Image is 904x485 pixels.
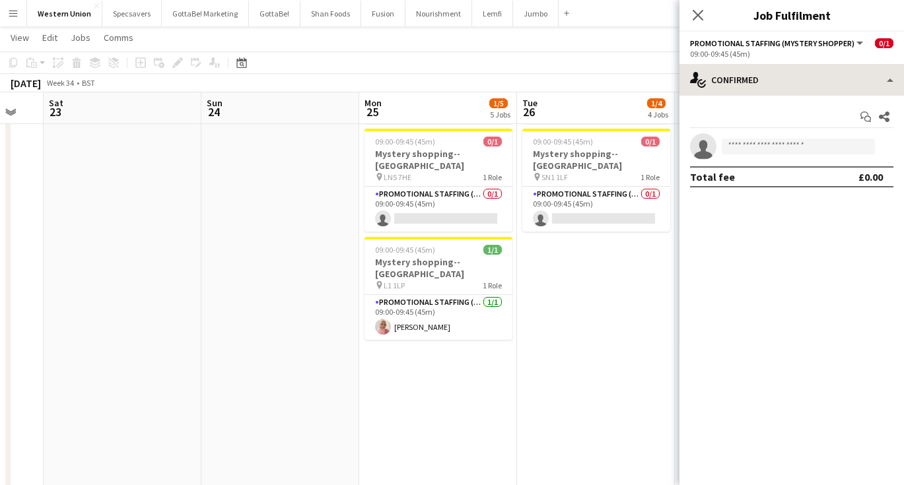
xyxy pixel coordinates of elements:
[44,78,77,88] span: Week 34
[37,29,63,46] a: Edit
[858,170,883,183] div: £0.00
[490,110,510,119] div: 5 Jobs
[42,32,57,44] span: Edit
[679,7,904,24] h3: Job Fulfilment
[690,170,735,183] div: Total fee
[641,137,660,146] span: 0/1
[365,237,512,340] app-job-card: 09:00-09:45 (45m)1/1Mystery shopping--[GEOGRAPHIC_DATA] L1 1LP1 RolePromotional Staffing (Mystery...
[11,77,41,90] div: [DATE]
[104,32,133,44] span: Comms
[365,97,382,109] span: Mon
[363,104,382,119] span: 25
[365,129,512,232] app-job-card: 09:00-09:45 (45m)0/1Mystery shopping--[GEOGRAPHIC_DATA] LN5 7HE1 RolePromotional Staffing (Myster...
[678,104,697,119] span: 27
[641,172,660,182] span: 1 Role
[207,97,223,109] span: Sun
[205,104,223,119] span: 24
[384,280,405,290] span: L1 1LP
[102,1,162,26] button: Specsavers
[11,32,29,44] span: View
[483,172,502,182] span: 1 Role
[472,1,513,26] button: Lemfi
[47,104,63,119] span: 23
[365,148,512,172] h3: Mystery shopping--[GEOGRAPHIC_DATA]
[365,256,512,280] h3: Mystery shopping--[GEOGRAPHIC_DATA]
[49,97,63,109] span: Sat
[541,172,568,182] span: SN1 1LF
[648,110,668,119] div: 4 Jobs
[375,245,435,255] span: 09:00-09:45 (45m)
[249,1,300,26] button: GottaBe!
[405,1,472,26] button: Nourishment
[300,1,361,26] button: Shan Foods
[375,137,435,146] span: 09:00-09:45 (45m)
[875,38,893,48] span: 0/1
[522,129,670,232] app-job-card: 09:00-09:45 (45m)0/1Mystery shopping--[GEOGRAPHIC_DATA] SN1 1LF1 RolePromotional Staffing (Myster...
[71,32,90,44] span: Jobs
[27,1,102,26] button: Western Union
[690,49,893,59] div: 09:00-09:45 (45m)
[533,137,593,146] span: 09:00-09:45 (45m)
[513,1,559,26] button: Jumbo
[82,78,95,88] div: BST
[520,104,538,119] span: 26
[522,148,670,172] h3: Mystery shopping--[GEOGRAPHIC_DATA]
[483,280,502,290] span: 1 Role
[483,137,502,146] span: 0/1
[365,295,512,340] app-card-role: Promotional Staffing (Mystery Shopper)1/109:00-09:45 (45m)[PERSON_NAME]
[65,29,96,46] a: Jobs
[483,245,502,255] span: 1/1
[690,38,854,48] span: Promotional Staffing (Mystery Shopper)
[162,1,249,26] button: GottaBe! Marketing
[647,98,666,108] span: 1/4
[522,187,670,232] app-card-role: Promotional Staffing (Mystery Shopper)0/109:00-09:45 (45m)
[98,29,139,46] a: Comms
[384,172,411,182] span: LN5 7HE
[361,1,405,26] button: Fusion
[690,38,865,48] button: Promotional Staffing (Mystery Shopper)
[365,187,512,232] app-card-role: Promotional Staffing (Mystery Shopper)0/109:00-09:45 (45m)
[489,98,508,108] span: 1/5
[5,29,34,46] a: View
[522,97,538,109] span: Tue
[679,64,904,96] div: Confirmed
